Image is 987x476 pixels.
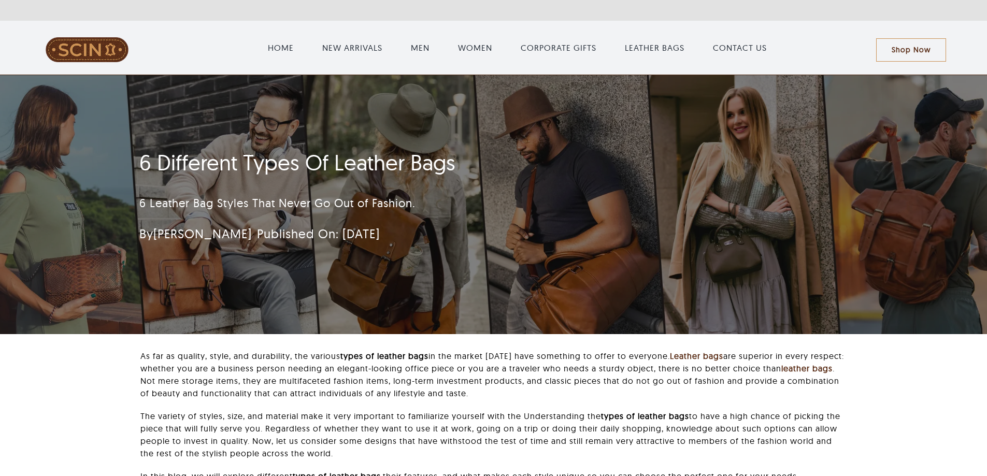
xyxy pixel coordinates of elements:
[340,351,428,361] strong: types of leather bags
[139,195,724,212] p: 6 Leather Bag Styles That Never Go Out of Fashion.
[139,150,724,176] h1: 6 Different Types Of Leather Bags
[670,351,723,361] a: Leather bags
[458,41,492,54] a: WOMEN
[876,38,946,62] a: Shop Now
[411,41,430,54] a: MEN
[781,363,833,373] a: leather bags
[521,41,596,54] a: CORPORATE GIFTS
[268,41,294,54] a: HOME
[140,410,847,459] p: The variety of styles, size, and material make it very important to familiarize yourself with the...
[159,31,876,64] nav: Main Menu
[601,411,689,421] strong: types of leather bags
[892,46,931,54] span: Shop Now
[257,226,380,241] span: Published On: [DATE]
[140,350,847,399] p: As far as quality, style, and durability, the various in the market [DATE] have something to offe...
[322,41,382,54] a: NEW ARRIVALS
[139,226,252,241] span: By
[153,226,252,241] a: [PERSON_NAME]
[625,41,684,54] a: LEATHER BAGS
[713,41,767,54] a: CONTACT US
